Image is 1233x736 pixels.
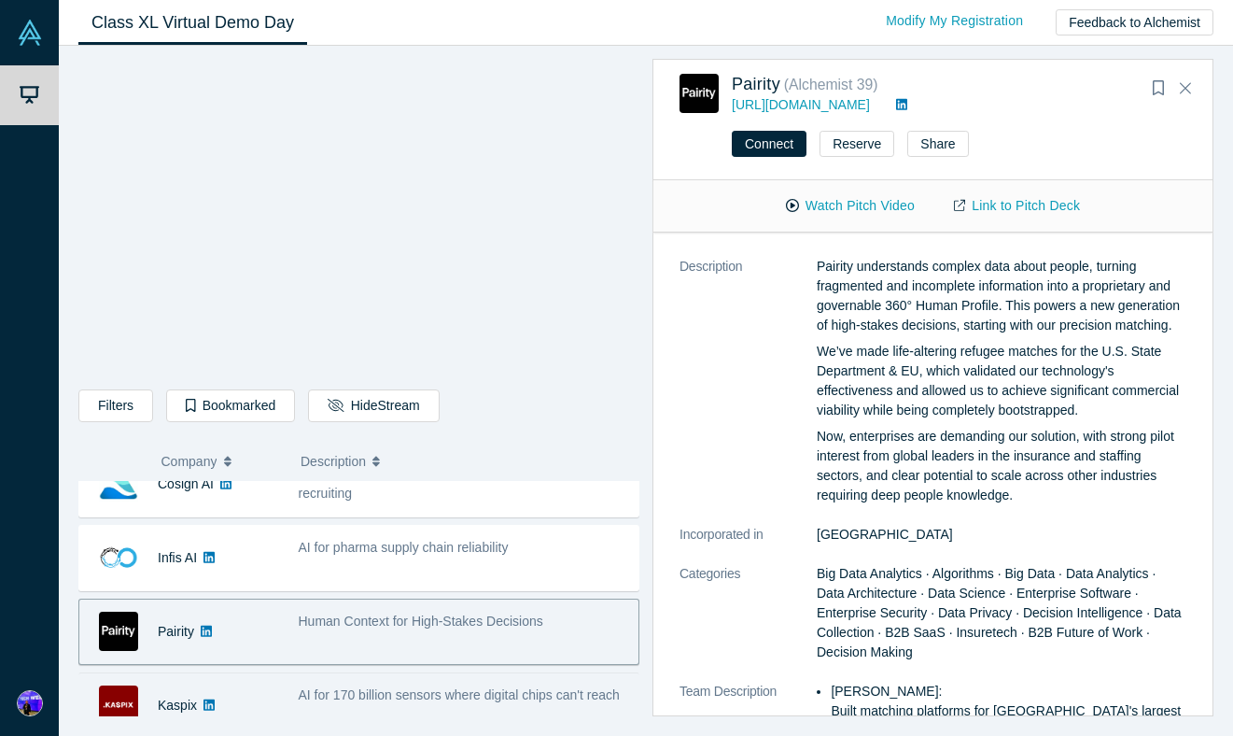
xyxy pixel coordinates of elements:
[299,687,620,702] span: AI for 170 billion sensors where digital chips can't reach
[161,442,282,481] button: Company
[161,442,217,481] span: Company
[79,61,638,375] iframe: Alchemist Class XL Demo Day: Vault
[301,442,366,481] span: Description
[99,686,138,725] img: Kaspix's Logo
[817,342,1186,420] p: We’ve made life-altering refugee matches for the U.S. State Department & EU, which validated our ...
[817,525,1186,545] dd: [GEOGRAPHIC_DATA]
[308,389,439,422] button: HideStream
[78,389,153,422] button: Filters
[784,77,878,92] small: ( Alchemist 39 )
[78,1,307,45] a: Class XL Virtual Demo Day
[680,74,719,113] img: Pairity's Logo
[934,190,1100,222] a: Link to Pitch Deck
[99,612,138,651] img: Pairity's Logo
[299,540,509,555] span: AI for pharma supply chain reliability
[817,427,1186,505] p: Now, enterprises are demanding our solution, with strong pilot interest from global leaders in th...
[1145,76,1171,102] button: Bookmark
[680,564,817,682] dt: Categories
[158,698,197,713] a: Kaspix
[99,464,138,503] img: Cosign AI's Logo
[158,550,197,565] a: Infis AI
[732,131,806,157] button: Connect
[820,131,894,157] button: Reserve
[1171,74,1199,104] button: Close
[866,5,1043,37] a: Modify My Registration
[907,131,968,157] button: Share
[158,476,214,491] a: Cosign AI
[1056,9,1213,35] button: Feedback to Alchemist
[680,525,817,564] dt: Incorporated in
[17,20,43,46] img: Alchemist Vault Logo
[680,257,817,525] dt: Description
[99,538,138,577] img: Infis AI's Logo
[732,97,870,112] a: [URL][DOMAIN_NAME]
[817,257,1186,335] p: Pairity understands complex data about people, turning fragmented and incomplete information into...
[817,566,1182,659] span: Big Data Analytics · Algorithms · Big Data · Data Analytics · Data Architecture · Data Science · ...
[732,75,780,93] a: Pairity
[766,190,934,222] button: Watch Pitch Video
[166,389,295,422] button: Bookmarked
[158,624,194,639] a: Pairity
[17,690,43,716] img: Dima Mikhailov's Account
[299,614,543,629] span: Human Context for High-Stakes Decisions
[301,442,626,481] button: Description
